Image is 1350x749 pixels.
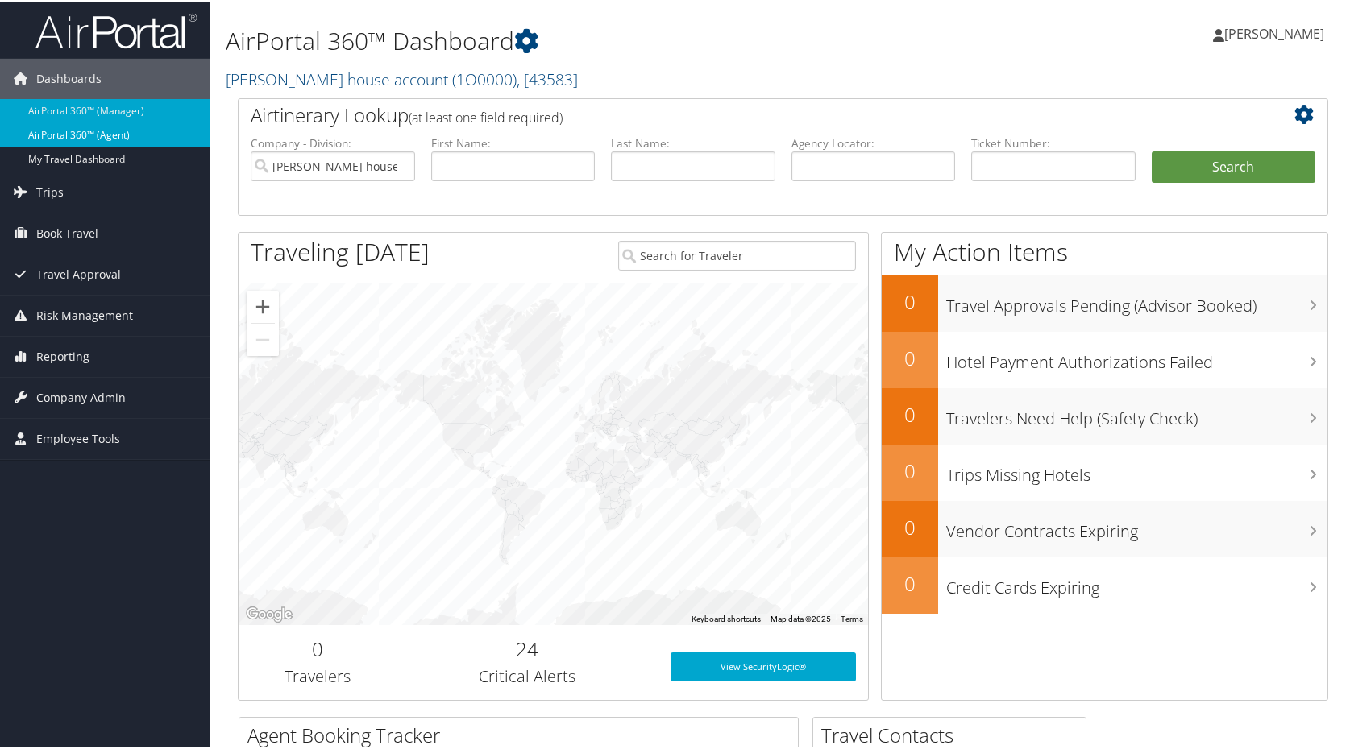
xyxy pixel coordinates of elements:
h2: Agent Booking Tracker [247,720,798,747]
h2: 0 [882,512,938,540]
h2: 24 [408,634,646,661]
a: Terms (opens in new tab) [841,613,863,622]
h2: 0 [882,287,938,314]
h2: 0 [882,569,938,596]
h2: 0 [882,456,938,483]
h2: Airtinerary Lookup [251,100,1224,127]
span: Map data ©2025 [771,613,831,622]
h3: Vendor Contracts Expiring [946,511,1327,541]
span: ( 1O0000 ) [452,67,517,89]
span: Book Travel [36,212,98,252]
h1: My Action Items [882,234,1327,267]
label: Ticket Number: [971,134,1136,150]
a: [PERSON_NAME] [1213,8,1340,56]
label: Last Name: [611,134,775,150]
span: , [ 43583 ] [517,67,578,89]
a: View SecurityLogic® [671,651,856,680]
input: Search for Traveler [618,239,856,269]
img: Google [243,602,296,623]
a: 0Vendor Contracts Expiring [882,499,1327,556]
label: Agency Locator: [791,134,956,150]
span: Trips [36,171,64,211]
h3: Trips Missing Hotels [946,454,1327,485]
span: [PERSON_NAME] [1224,23,1324,41]
button: Zoom in [247,289,279,321]
label: Company - Division: [251,134,415,150]
a: 0Trips Missing Hotels [882,443,1327,499]
span: Risk Management [36,294,133,334]
a: 0Credit Cards Expiring [882,556,1327,612]
a: [PERSON_NAME] house account [226,67,578,89]
button: Search [1152,150,1316,182]
h3: Critical Alerts [408,664,646,686]
h1: AirPortal 360™ Dashboard [226,23,969,56]
label: First Name: [431,134,596,150]
h2: Travel Contacts [821,720,1086,747]
a: 0Travel Approvals Pending (Advisor Booked) [882,274,1327,330]
span: Travel Approval [36,253,121,293]
h3: Travelers [251,664,384,686]
h1: Traveling [DATE] [251,234,430,267]
span: Company Admin [36,376,126,416]
h3: Hotel Payment Authorizations Failed [946,341,1327,372]
h2: 0 [882,343,938,370]
span: (at least one field required) [409,107,563,125]
span: Employee Tools [36,417,120,457]
h3: Travelers Need Help (Safety Check) [946,398,1327,428]
a: Open this area in Google Maps (opens a new window) [243,602,296,623]
h2: 0 [251,634,384,661]
h2: 0 [882,399,938,427]
h3: Travel Approvals Pending (Advisor Booked) [946,285,1327,316]
h3: Credit Cards Expiring [946,567,1327,598]
span: Reporting [36,335,89,375]
button: Zoom out [247,322,279,354]
a: 0Travelers Need Help (Safety Check) [882,387,1327,443]
a: 0Hotel Payment Authorizations Failed [882,330,1327,387]
span: Dashboards [36,57,102,97]
img: airportal-logo.png [35,10,197,48]
button: Keyboard shortcuts [692,612,761,623]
